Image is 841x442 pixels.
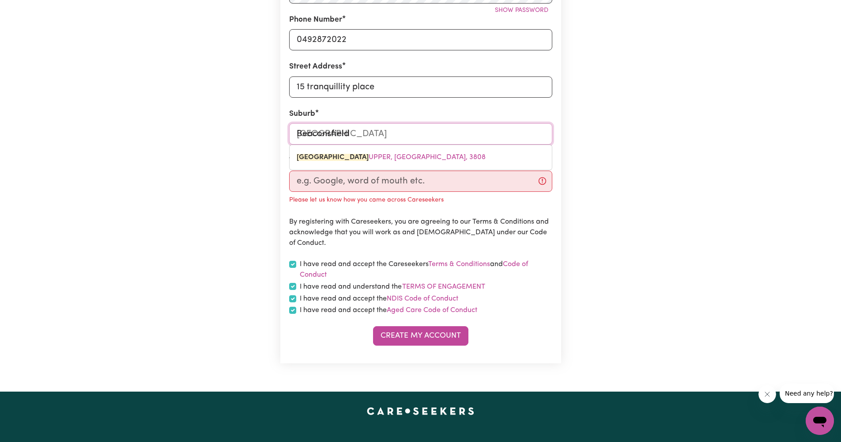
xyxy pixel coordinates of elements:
[289,76,552,98] input: e.g. 221B Victoria St
[300,305,477,316] label: I have read and accept the
[387,307,477,314] a: Aged Care Code of Conduct
[289,14,342,26] label: Phone Number
[297,154,486,161] span: UPPER, [GEOGRAPHIC_DATA], 3808
[289,217,552,248] p: By registering with Careseekers, you are agreeing to our Terms & Conditions and acknowledge that ...
[806,407,834,435] iframe: Button to launch messaging window
[402,281,486,293] button: I have read and understand the
[300,281,486,293] label: I have read and understand the
[780,384,834,403] iframe: Message from company
[373,326,468,346] button: Create My Account
[491,4,552,17] button: Show password
[387,295,458,302] a: NDIS Code of Conduct
[300,259,552,280] label: I have read and accept the Careseekers and
[495,7,548,14] span: Show password
[367,408,474,415] a: Careseekers home page
[300,261,528,278] a: Code of Conduct
[289,108,315,120] label: Suburb
[290,149,552,166] a: BEACONSFIELD UPPER, Victoria, 3808
[289,29,552,50] input: e.g. 0412 345 678
[289,195,444,205] p: Please let us know how you came across Careseekers
[289,123,552,145] input: e.g. North Bondi, New South Wales
[289,171,552,192] input: e.g. Google, word of mouth etc.
[289,145,552,170] div: menu-options
[758,385,776,403] iframe: Close message
[428,261,490,268] a: Terms & Conditions
[297,154,369,161] mark: [GEOGRAPHIC_DATA]
[289,61,342,72] label: Street Address
[300,293,458,304] label: I have read and accept the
